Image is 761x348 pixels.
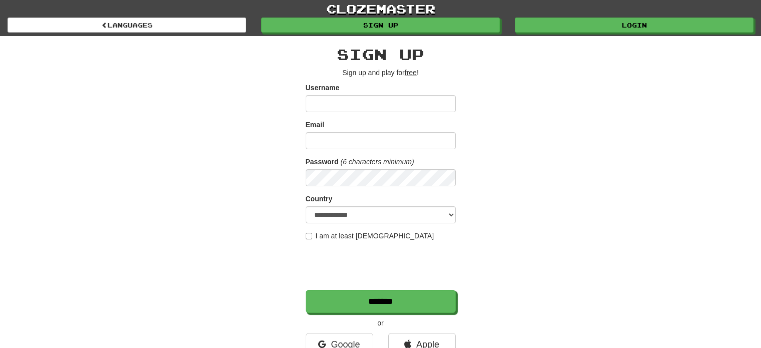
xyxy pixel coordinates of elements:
[515,18,753,33] a: Login
[8,18,246,33] a: Languages
[306,318,456,328] p: or
[306,246,458,285] iframe: reCAPTCHA
[341,158,414,166] em: (6 characters minimum)
[261,18,500,33] a: Sign up
[306,231,434,241] label: I am at least [DEMOGRAPHIC_DATA]
[306,194,333,204] label: Country
[306,46,456,63] h2: Sign up
[306,157,339,167] label: Password
[306,68,456,78] p: Sign up and play for !
[405,69,417,77] u: free
[306,233,312,239] input: I am at least [DEMOGRAPHIC_DATA]
[306,120,324,130] label: Email
[306,83,340,93] label: Username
